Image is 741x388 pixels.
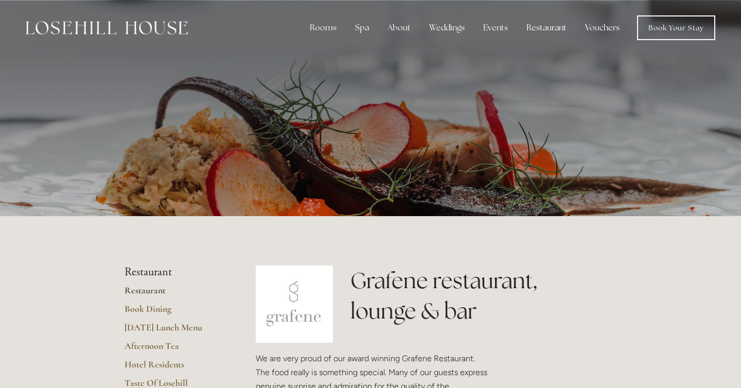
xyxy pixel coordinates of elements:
div: Events [475,17,516,38]
a: Afternoon Tea [125,340,223,359]
div: Rooms [302,17,345,38]
img: Losehill House [26,21,188,34]
img: grafene.jpg [256,266,333,343]
a: Vouchers [577,17,628,38]
a: Hotel Residents [125,359,223,377]
div: About [379,17,419,38]
li: Restaurant [125,266,223,279]
h1: Grafene restaurant, lounge & bar [350,266,616,326]
a: Book Dining [125,303,223,322]
a: [DATE] Lunch Menu [125,322,223,340]
div: Restaurant [518,17,575,38]
a: Restaurant [125,285,223,303]
div: Weddings [421,17,473,38]
a: Book Your Stay [637,15,715,40]
div: Spa [347,17,377,38]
